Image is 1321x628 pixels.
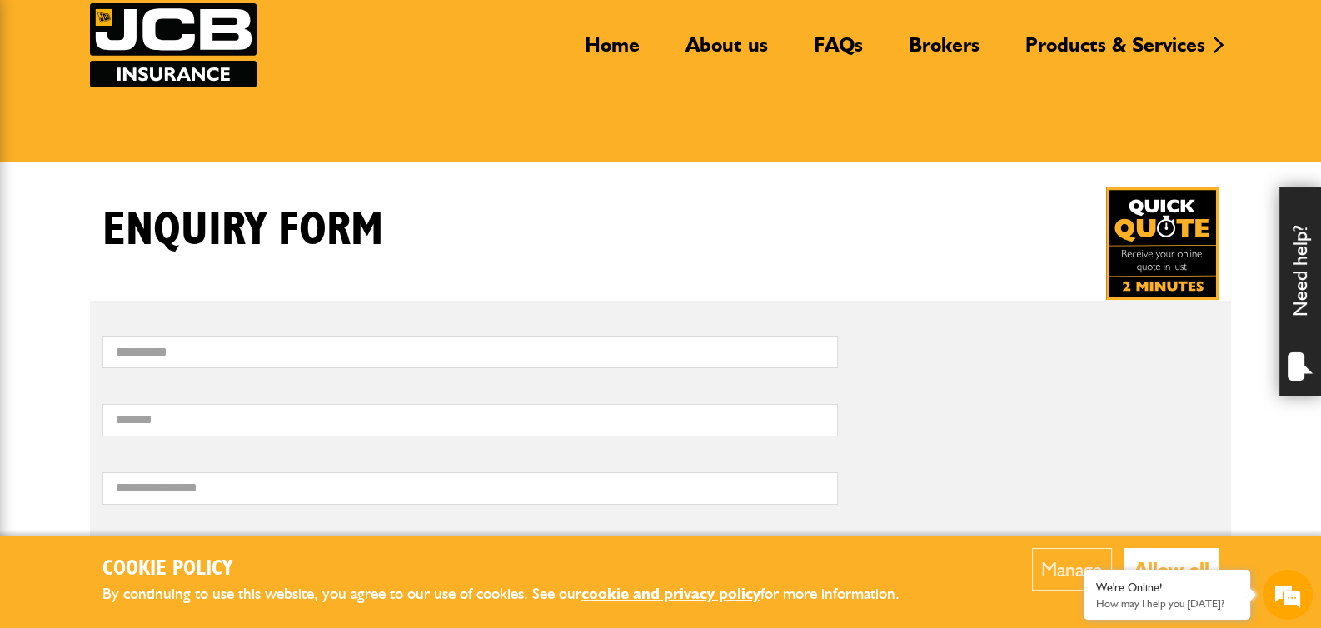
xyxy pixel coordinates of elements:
a: Get your insurance quote in just 2-minutes [1106,187,1219,300]
div: Need help? [1279,187,1321,396]
h2: Cookie Policy [102,556,927,582]
a: Products & Services [1013,32,1218,71]
a: cookie and privacy policy [581,584,760,603]
div: We're Online! [1096,581,1238,595]
a: Home [572,32,652,71]
img: Quick Quote [1106,187,1219,300]
a: JCB Insurance Services [90,3,257,87]
a: Brokers [896,32,992,71]
p: How may I help you today? [1096,597,1238,610]
button: Manage [1032,548,1112,591]
p: By continuing to use this website, you agree to our use of cookies. See our for more information. [102,581,927,607]
a: About us [673,32,780,71]
a: FAQs [801,32,875,71]
button: Allow all [1124,548,1219,591]
img: JCB Insurance Services logo [90,3,257,87]
h1: Enquiry form [102,202,383,258]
